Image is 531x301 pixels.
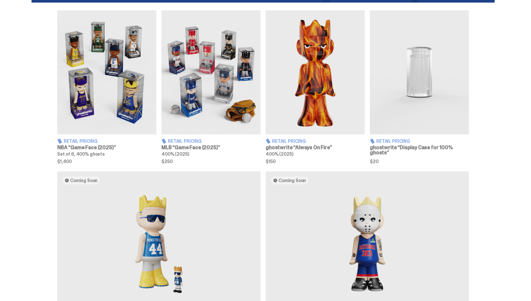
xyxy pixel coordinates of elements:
span: 400% (2025) [161,151,189,157]
span: Retail Pricing [272,139,306,143]
img: Game Face (2025) [57,10,156,134]
a: Always On Fire Retail Pricing [266,10,365,164]
span: $150 [266,159,365,164]
span: $1,400 [57,159,156,164]
span: Set of 6, 400% ghosts [57,151,105,157]
img: Always On Fire [266,10,365,134]
span: Retail Pricing [168,139,202,143]
img: Eminem [271,189,464,298]
span: $20 [370,159,469,164]
span: $250 [161,159,261,164]
img: Land of Boz [62,189,255,298]
span: Coming Soon [70,178,97,183]
a: Game Face (2025) Retail Pricing [161,10,261,164]
img: Game Face (2025) [161,10,261,134]
span: Coming Soon [279,178,306,183]
h3: NBA “Game Face (2025)” [57,145,156,150]
a: Game Face (2025) Retail Pricing [57,10,156,164]
h3: MLB “Game Face (2025)” [161,145,261,150]
span: Retail Pricing [376,139,410,143]
span: Retail Pricing [64,139,97,143]
h3: ghostwrite “Display Case for 100% ghosts” [370,145,469,155]
a: Display Case for 100% ghosts Retail Pricing [370,10,469,164]
h3: ghostwrite “Always On Fire” [266,145,365,150]
img: Display Case for 100% ghosts [370,10,469,134]
span: 400% (2025) [266,151,293,157]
